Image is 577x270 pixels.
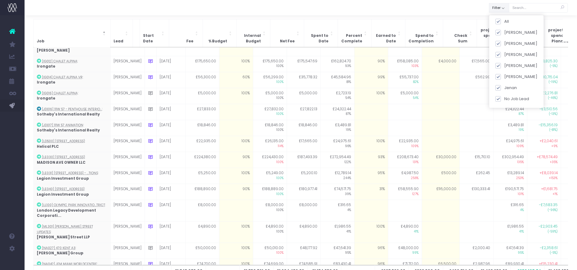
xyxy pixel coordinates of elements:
td: [PERSON_NAME] [110,221,145,243]
span: 19% [497,128,524,132]
span: Job [37,39,45,44]
td: £188,890.00 [185,184,219,200]
span: -£2,358.61 [540,245,558,251]
td: £58,555.90 [388,184,422,200]
td: £158,085.00 [388,56,422,72]
span: +£2,040.61 [540,139,558,144]
span: Earned to Date [375,33,396,44]
td: : [33,221,110,243]
span: Fee [186,39,193,44]
td: £162,824.70 [320,56,354,72]
span: projected spend vs Fee [480,28,501,44]
td: : [33,243,110,259]
td: £175,650.00 [253,56,287,72]
span: 100% [256,208,284,213]
td: [DATE] [156,152,185,168]
th: Internal Budget: Activate to sort: Activate to sort: Activate to sort: Activate to sort: Activate... [236,19,270,47]
span: 100% [256,64,284,68]
span: projected spend vs Planned [548,28,569,44]
td: 100% [219,56,253,72]
td: : [33,88,110,104]
abbr: [NA042] JEM Miami Worldcentre [42,262,97,266]
span: 114% [256,144,284,149]
td: £27,832.00 [253,104,287,120]
strong: Sotheby's International Realty [37,128,100,133]
td: £272,954.49 [320,152,354,168]
span: 87% [324,112,351,116]
td: £24,975.61 [493,136,527,152]
th: % Budget: Activate to sort: Activate to sort: Activate to sort: Activate to sort: Activate to sor... [203,19,236,47]
span: 135% [497,160,524,165]
abbr: [ML301] Besson Street Updates [37,224,93,234]
span: 122% [324,160,351,165]
span: Start Date [143,33,160,44]
td: £12,789.14 [320,168,354,184]
td: [DATE] [156,243,185,259]
th: Fee: Activate to sort: Activate to sort: Activate to sort: Activate to sort: Activate to sort: Ac... [169,19,203,47]
td: : [33,184,110,200]
th: Earned to Date: Activate to sort: Activate to sort: Activate to sort: Activate to sort: Activate ... [371,19,405,47]
td: £5,000.00 [388,88,422,104]
span: 41% [497,229,524,234]
strong: Irongate [37,96,55,101]
td: £5,000.00 [287,88,320,104]
td: £562.99 [459,72,493,88]
span: -£7,683.35 [539,202,558,208]
span: -£10,715.04 [539,75,558,80]
span: -£15,356.19 [539,123,558,128]
span: 127% [391,192,419,197]
td: [PERSON_NAME] [110,136,145,152]
strong: [PERSON_NAME] Group [37,251,83,256]
span: 54% [324,96,351,100]
td: 100% [219,243,253,259]
td: : [33,200,110,221]
td: £4,890.00 [287,221,320,243]
td: £208,673.40 [388,152,422,168]
span: Internal Budget [240,33,261,44]
td: : [33,136,110,152]
td: £30,000.00 [422,152,459,168]
abbr: [LL100] Olympic Park Innovation District [42,203,105,207]
td: 90% [219,152,253,168]
td: £316.65 [320,200,354,221]
td: £1,986.55 [320,221,354,243]
td: £15,710.10 [459,152,493,168]
td: £4,890.00 [253,221,287,243]
td: : [33,120,110,136]
td: £47,641.39 [320,243,354,259]
label: Jenan [495,85,517,91]
span: 253% [497,176,524,181]
abbr: [IG014] Chalet Alpina VR [42,75,83,80]
span: +£15,230.41 [539,261,558,267]
td: £8,000.00 [253,200,287,221]
span: 54% [391,96,419,100]
td: £5,000.00 [185,88,219,104]
td: £26,135.00 [253,136,287,152]
td: £5,000.00 [253,88,287,104]
span: 96% [324,144,351,149]
strong: [PERSON_NAME] [37,48,70,53]
td: [PERSON_NAME] [110,184,145,200]
span: 81% [324,80,351,84]
span: +9% [530,144,558,149]
abbr: [IG012] Chalet Alpina [42,59,77,64]
td: £187,493.39 [287,152,320,168]
span: +£1,681.75 [541,186,558,192]
td: [DATE] [156,221,185,243]
td: £56,300.00 [185,72,219,88]
td: 90% [354,56,388,72]
td: £18,846.00 [185,120,219,136]
span: (-59%) [530,229,558,234]
td: 93% [354,152,388,168]
td: £22,935.00 [388,136,422,152]
td: £50,000.00 [185,243,219,259]
td: £24,322.44 [493,104,527,120]
span: 87% [497,112,524,116]
strong: Irongate [37,64,55,69]
td: 100% [354,221,388,243]
span: Spend to Completion [409,33,434,44]
td: [DATE] [156,88,185,104]
th: Check Sum: Activate to sort: Activate to sort: Activate to sort: Activate to sort: Activate to so... [443,19,477,47]
td: [PERSON_NAME] [110,120,145,136]
td: £48,177.92 [287,243,320,259]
